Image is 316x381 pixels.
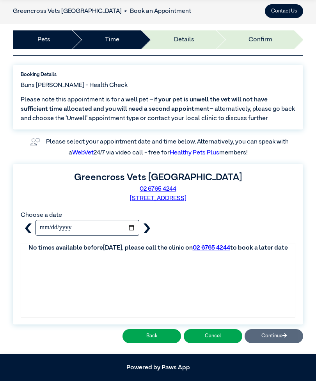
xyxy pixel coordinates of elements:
label: Booking Details [21,71,295,78]
a: 02 6765 4244 [193,245,230,251]
span: Please note this appointment is for a well pet – – alternatively, please go back and choose the ‘... [21,95,295,123]
label: Please select your appointment date and time below. Alternatively, you can speak with a 24/7 via ... [46,139,290,156]
nav: breadcrumb [13,7,191,16]
a: Time [105,35,119,44]
h5: Powered by Paws App [13,364,303,372]
button: Back [122,329,181,343]
span: if your pet is unwell the vet will not have sufficient time allocated and you will need a second ... [21,97,268,112]
button: Cancel [184,329,242,343]
button: Contact Us [265,4,303,18]
a: 02 6765 4244 [140,186,176,192]
a: Healthy Pets Plus [170,150,219,156]
label: Greencross Vets [GEOGRAPHIC_DATA] [74,173,242,182]
label: Choose a date [21,212,62,218]
a: WebVet [72,150,94,156]
a: Pets [37,35,50,44]
img: vet [27,136,42,148]
label: No times available before [DATE] , please call the clinic on to book a later date [28,245,288,251]
a: Greencross Vets [GEOGRAPHIC_DATA] [13,8,122,14]
span: Buns [PERSON_NAME] - Health Check [21,81,128,90]
a: [STREET_ADDRESS] [130,195,186,202]
li: Book an Appointment [122,7,191,16]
